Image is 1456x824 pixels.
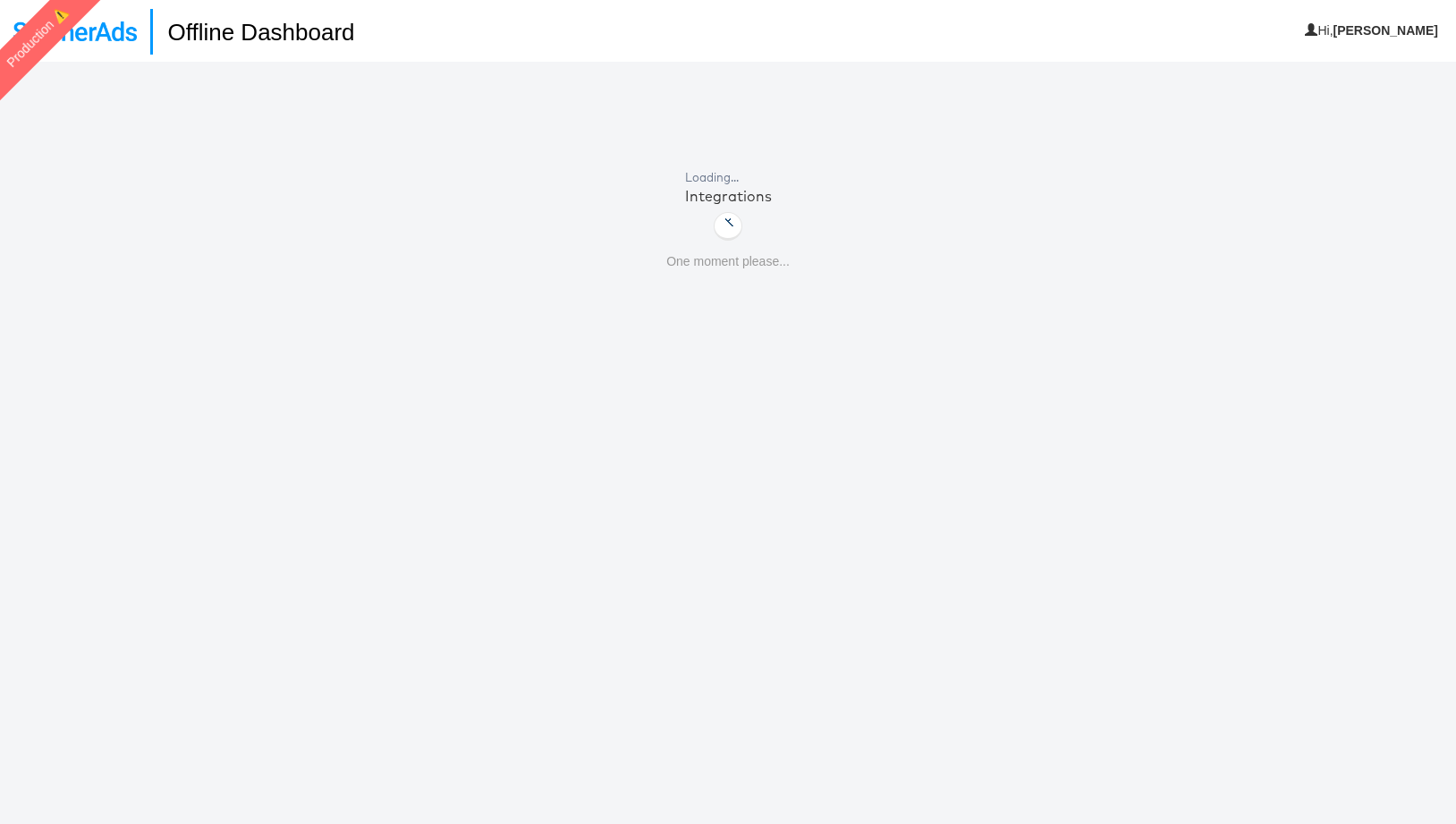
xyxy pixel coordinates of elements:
[13,21,137,41] img: StitcherAds
[685,186,772,207] div: Integrations
[666,253,790,271] p: One moment please...
[1333,23,1438,38] b: [PERSON_NAME]
[150,9,354,55] h1: Offline Dashboard
[685,169,772,186] div: Loading...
